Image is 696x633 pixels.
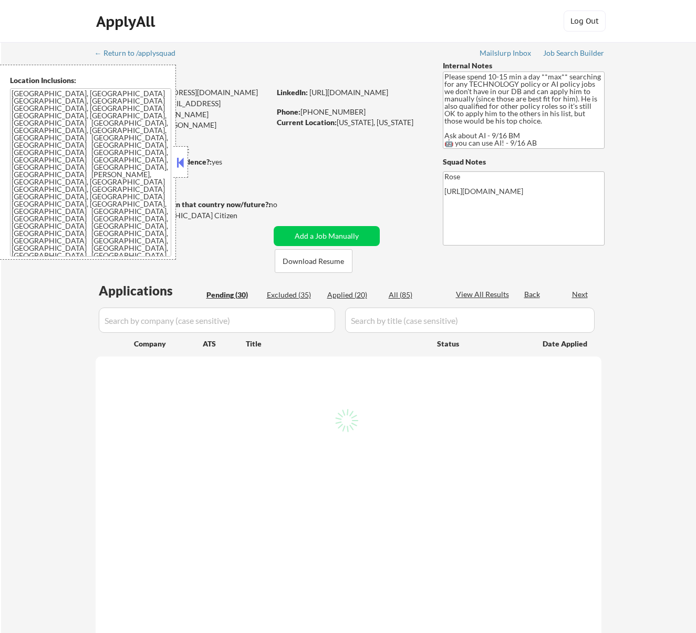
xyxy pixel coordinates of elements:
div: Mailslurp Inbox [480,49,532,57]
strong: Current Location: [277,118,337,127]
div: Status [437,334,527,353]
strong: LinkedIn: [277,88,308,97]
div: All (85) [389,290,441,300]
div: [US_STATE], [US_STATE] [277,117,425,128]
div: Excluded (35) [267,290,319,300]
button: Download Resume [275,249,352,273]
div: [PERSON_NAME] [96,68,311,81]
div: Pending (30) [206,290,259,300]
a: ← Return to /applysquad [95,49,185,59]
div: no [269,199,299,210]
div: Squad Notes [443,157,605,167]
div: Applied (20) [327,290,380,300]
div: Date Applied [543,339,589,349]
div: Next [572,289,589,300]
div: Location Inclusions: [10,75,172,86]
button: Log Out [564,11,606,32]
div: View All Results [456,289,512,300]
div: ATS [203,339,246,349]
div: ApplyAll [96,13,158,30]
div: Internal Notes [443,60,605,71]
div: [PHONE_NUMBER] [277,107,425,117]
a: [URL][DOMAIN_NAME] [309,88,388,97]
div: Back [524,289,541,300]
a: Job Search Builder [543,49,605,59]
div: Applications [99,284,203,297]
input: Search by company (case sensitive) [99,308,335,333]
div: Company [134,339,203,349]
div: Title [246,339,427,349]
a: Mailslurp Inbox [480,49,532,59]
div: Job Search Builder [543,49,605,57]
input: Search by title (case sensitive) [345,308,595,333]
div: ← Return to /applysquad [95,49,185,57]
button: Add a Job Manually [274,226,380,246]
strong: Phone: [277,107,300,116]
